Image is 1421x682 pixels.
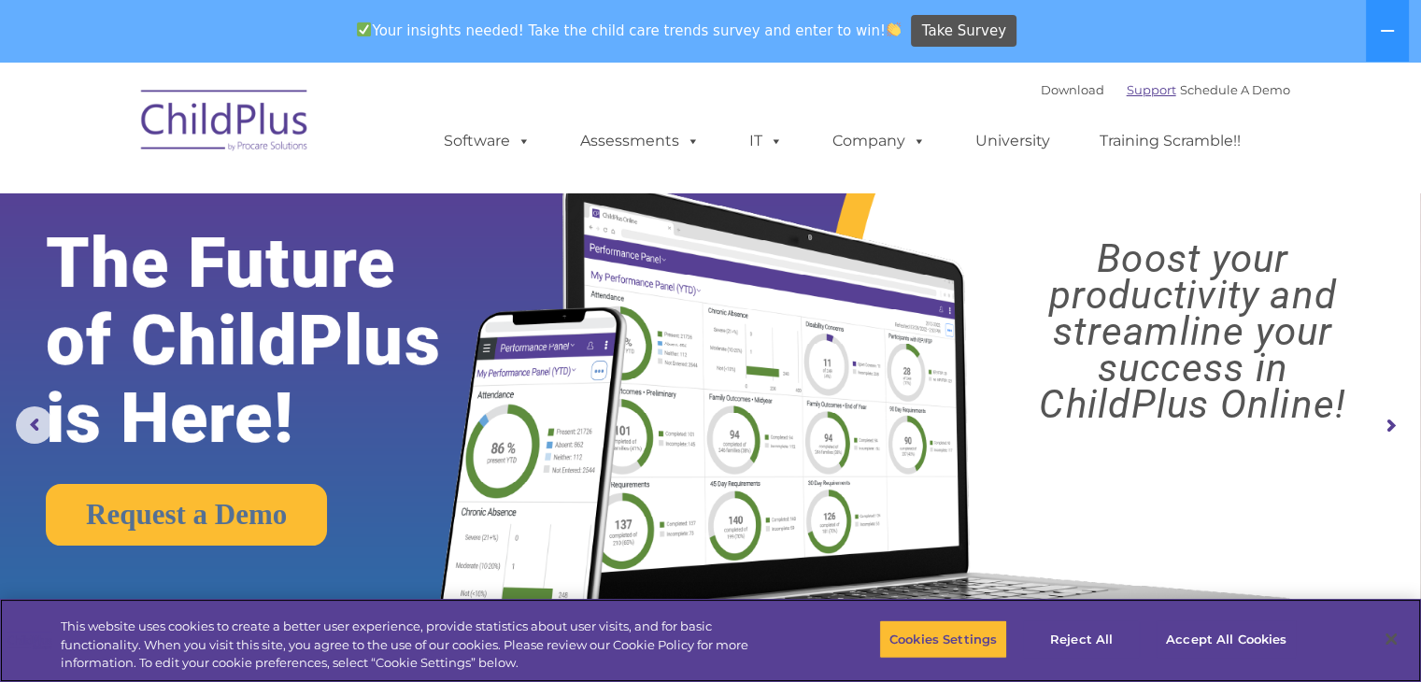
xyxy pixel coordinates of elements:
[357,22,371,36] img: ✅
[982,240,1403,422] rs-layer: Boost your productivity and streamline your success in ChildPlus Online!
[1023,619,1140,659] button: Reject All
[879,619,1007,659] button: Cookies Settings
[561,122,718,160] a: Assessments
[132,77,319,170] img: ChildPlus by Procare Solutions
[957,122,1069,160] a: University
[46,484,327,546] a: Request a Demo
[1156,619,1297,659] button: Accept All Cookies
[814,122,945,160] a: Company
[425,122,549,160] a: Software
[349,12,909,49] span: Your insights needed! Take the child care trends survey and enter to win!
[260,123,317,137] span: Last name
[46,224,500,457] rs-layer: The Future of ChildPlus is Here!
[260,200,339,214] span: Phone number
[922,15,1006,48] span: Take Survey
[911,15,1016,48] a: Take Survey
[887,22,901,36] img: 👏
[1180,82,1290,97] a: Schedule A Demo
[731,122,802,160] a: IT
[61,618,782,673] div: This website uses cookies to create a better user experience, provide statistics about user visit...
[1041,82,1104,97] a: Download
[1127,82,1176,97] a: Support
[1041,82,1290,97] font: |
[1371,618,1412,660] button: Close
[1081,122,1259,160] a: Training Scramble!!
